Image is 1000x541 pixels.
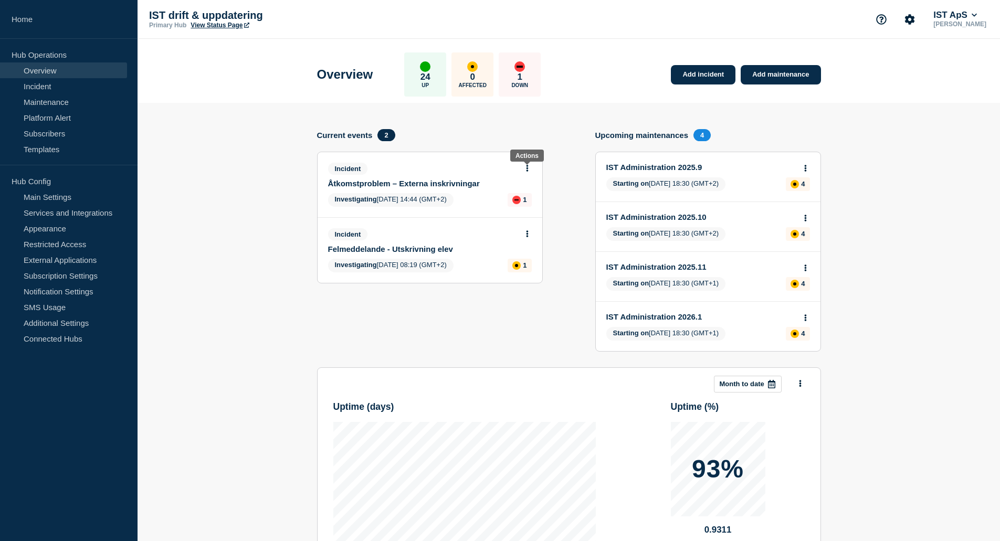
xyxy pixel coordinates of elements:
p: 0.9311 [671,525,765,535]
p: 4 [801,180,805,188]
span: Investigating [335,261,377,269]
p: 1 [518,72,522,82]
h3: Uptime ( % ) [671,401,719,412]
p: 4 [801,330,805,337]
span: 2 [377,129,395,141]
span: [DATE] 18:30 (GMT+2) [606,177,726,191]
p: 4 [801,280,805,288]
h1: Overview [317,67,373,82]
div: affected [791,330,799,338]
span: Starting on [613,179,649,187]
div: down [512,196,521,204]
a: Felmeddelande - Utskrivning elev [328,245,518,253]
a: IST Administration 2025.9 [606,163,796,172]
a: IST Administration 2025.11 [606,262,796,271]
button: Month to date [714,376,782,393]
p: 0 [470,72,475,82]
button: Support [870,8,892,30]
span: [DATE] 18:30 (GMT+1) [606,327,726,341]
div: affected [791,280,799,288]
p: Down [511,82,528,88]
a: Add incident [671,65,735,84]
p: 93% [692,457,744,482]
a: Åtkomstproblem – Externa inskrivningar [328,179,518,188]
a: IST Administration 2025.10 [606,213,796,221]
button: IST ApS [931,10,979,20]
div: affected [512,261,521,270]
p: Month to date [720,380,764,388]
p: Primary Hub [149,22,186,29]
p: 1 [523,261,527,269]
p: Affected [459,82,487,88]
span: Starting on [613,279,649,287]
p: Up [422,82,429,88]
span: Starting on [613,329,649,337]
span: Investigating [335,195,377,203]
span: Incident [328,163,368,175]
button: Account settings [899,8,921,30]
a: View Status Page [191,22,249,29]
p: 4 [801,230,805,238]
h3: Uptime ( days ) [333,401,394,412]
div: affected [791,180,799,188]
span: Incident [328,228,368,240]
p: 1 [523,196,527,204]
span: [DATE] 14:44 (GMT+2) [328,193,454,207]
a: IST Administration 2026.1 [606,312,796,321]
div: affected [791,230,799,238]
span: [DATE] 18:30 (GMT+1) [606,277,726,291]
h4: Current events [317,131,373,140]
div: Actions [515,152,539,160]
div: down [514,61,525,72]
span: [DATE] 18:30 (GMT+2) [606,227,726,241]
a: Add maintenance [741,65,820,84]
h4: Upcoming maintenances [595,131,689,140]
p: IST drift & uppdatering [149,9,359,22]
span: 4 [693,129,711,141]
span: [DATE] 08:19 (GMT+2) [328,259,454,272]
p: [PERSON_NAME] [931,20,988,28]
span: Starting on [613,229,649,237]
p: 24 [420,72,430,82]
div: affected [467,61,478,72]
div: up [420,61,430,72]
